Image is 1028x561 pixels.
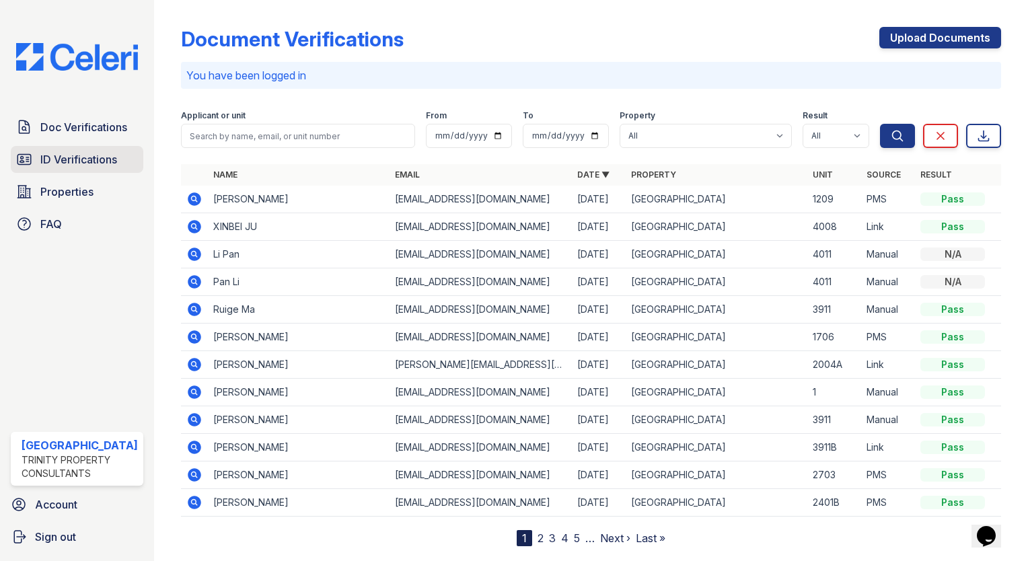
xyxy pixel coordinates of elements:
[626,213,807,241] td: [GEOGRAPHIC_DATA]
[572,406,626,434] td: [DATE]
[208,241,390,268] td: Li Pan
[390,489,571,517] td: [EMAIL_ADDRESS][DOMAIN_NAME]
[11,211,143,237] a: FAQ
[395,170,420,180] a: Email
[807,434,861,461] td: 3911B
[626,268,807,296] td: [GEOGRAPHIC_DATA]
[861,324,915,351] td: PMS
[920,385,985,399] div: Pass
[626,351,807,379] td: [GEOGRAPHIC_DATA]
[920,303,985,316] div: Pass
[861,434,915,461] td: Link
[807,186,861,213] td: 1209
[181,27,404,51] div: Document Verifications
[40,151,117,167] span: ID Verifications
[861,351,915,379] td: Link
[572,461,626,489] td: [DATE]
[631,170,676,180] a: Property
[626,379,807,406] td: [GEOGRAPHIC_DATA]
[572,186,626,213] td: [DATE]
[22,437,138,453] div: [GEOGRAPHIC_DATA]
[807,461,861,489] td: 2703
[920,330,985,344] div: Pass
[807,406,861,434] td: 3911
[620,110,655,121] label: Property
[35,496,77,513] span: Account
[626,406,807,434] td: [GEOGRAPHIC_DATA]
[920,248,985,261] div: N/A
[807,351,861,379] td: 2004A
[572,379,626,406] td: [DATE]
[11,178,143,205] a: Properties
[861,213,915,241] td: Link
[572,434,626,461] td: [DATE]
[572,241,626,268] td: [DATE]
[561,531,568,545] a: 4
[879,27,1001,48] a: Upload Documents
[40,184,94,200] span: Properties
[208,268,390,296] td: Pan Li
[626,434,807,461] td: [GEOGRAPHIC_DATA]
[807,296,861,324] td: 3911
[523,110,534,121] label: To
[208,434,390,461] td: [PERSON_NAME]
[920,170,952,180] a: Result
[971,507,1015,548] iframe: chat widget
[807,379,861,406] td: 1
[807,489,861,517] td: 2401B
[572,296,626,324] td: [DATE]
[920,358,985,371] div: Pass
[390,296,571,324] td: [EMAIL_ADDRESS][DOMAIN_NAME]
[577,170,610,180] a: Date ▼
[920,441,985,454] div: Pass
[861,489,915,517] td: PMS
[22,453,138,480] div: Trinity Property Consultants
[181,110,246,121] label: Applicant or unit
[574,531,580,545] a: 5
[390,324,571,351] td: [EMAIL_ADDRESS][DOMAIN_NAME]
[208,324,390,351] td: [PERSON_NAME]
[390,268,571,296] td: [EMAIL_ADDRESS][DOMAIN_NAME]
[208,379,390,406] td: [PERSON_NAME]
[807,268,861,296] td: 4011
[390,186,571,213] td: [EMAIL_ADDRESS][DOMAIN_NAME]
[11,146,143,173] a: ID Verifications
[813,170,833,180] a: Unit
[807,213,861,241] td: 4008
[517,530,532,546] div: 1
[40,216,62,232] span: FAQ
[5,523,149,550] a: Sign out
[572,213,626,241] td: [DATE]
[867,170,901,180] a: Source
[920,496,985,509] div: Pass
[572,489,626,517] td: [DATE]
[861,461,915,489] td: PMS
[920,413,985,426] div: Pass
[538,531,544,545] a: 2
[920,220,985,233] div: Pass
[549,531,556,545] a: 3
[208,186,390,213] td: [PERSON_NAME]
[390,379,571,406] td: [EMAIL_ADDRESS][DOMAIN_NAME]
[585,530,595,546] span: …
[390,213,571,241] td: [EMAIL_ADDRESS][DOMAIN_NAME]
[600,531,630,545] a: Next ›
[626,296,807,324] td: [GEOGRAPHIC_DATA]
[40,119,127,135] span: Doc Verifications
[861,186,915,213] td: PMS
[390,406,571,434] td: [EMAIL_ADDRESS][DOMAIN_NAME]
[186,67,996,83] p: You have been logged in
[861,379,915,406] td: Manual
[572,351,626,379] td: [DATE]
[208,406,390,434] td: [PERSON_NAME]
[861,268,915,296] td: Manual
[861,241,915,268] td: Manual
[35,529,76,545] span: Sign out
[181,124,415,148] input: Search by name, email, or unit number
[807,241,861,268] td: 4011
[861,296,915,324] td: Manual
[572,268,626,296] td: [DATE]
[920,192,985,206] div: Pass
[5,43,149,71] img: CE_Logo_Blue-a8612792a0a2168367f1c8372b55b34899dd931a85d93a1a3d3e32e68fde9ad4.png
